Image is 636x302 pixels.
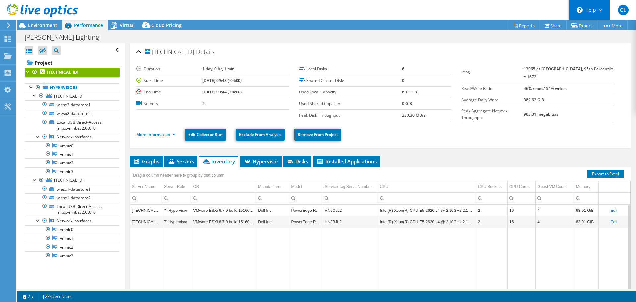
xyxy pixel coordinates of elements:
[476,216,507,228] td: Column CPU Sockets, Value 2
[577,7,583,13] svg: \n
[461,108,524,121] label: Peak Aggregate Network Throughput
[299,77,402,84] label: Shared Cluster Disks
[130,192,162,204] td: Column Server Name, Filter cell
[323,216,378,228] td: Column Service Tag Serial Number, Value HNJBJL2
[236,129,285,141] a: Exclude From Analysis
[524,111,558,117] b: 903.01 megabits/s
[202,78,242,83] b: [DATE] 09:43 (-04:00)
[256,216,290,228] td: Column Manufacturer, Value Dell Inc.
[540,20,567,30] a: Share
[202,101,205,106] b: 2
[136,132,175,137] a: More Information
[130,216,162,228] td: Column Server Name, Value 192.168.1.25
[25,251,120,260] a: vmnic3
[25,150,120,158] a: vmnic1
[402,89,417,95] b: 6.11 TiB
[133,158,159,165] span: Graphs
[402,78,404,83] b: 0
[323,192,378,204] td: Column Service Tag Serial Number, Filter cell
[402,101,412,106] b: 0 GiB
[537,183,567,191] div: Guest VM Count
[536,192,574,204] td: Column Guest VM Count, Filter cell
[191,216,256,228] td: Column OS, Value VMware ESXi 6.7.0 build-15160138
[574,181,598,193] td: Memory Column
[25,176,120,185] a: [TECHNICAL_ID]
[256,205,290,216] td: Column Manufacturer, Value Dell Inc.
[25,193,120,202] a: wlesx1-datastore2
[402,112,426,118] b: 230.30 MB/s
[25,118,120,133] a: Local USB Direct-Access (mpx.vmhba32:C0:T0
[54,177,84,183] span: [TECHNICAL_ID]
[136,66,202,72] label: Duration
[191,192,256,204] td: Column OS, Filter cell
[610,220,617,224] a: Edit
[256,181,290,193] td: Manufacturer Column
[323,205,378,216] td: Column Service Tag Serial Number, Value HNJCJL2
[25,68,120,77] a: [TECHNICAL_ID]
[566,20,597,30] a: Export
[574,205,598,216] td: Column Memory, Value 63.91 GiB
[323,181,378,193] td: Service Tag Serial Number Column
[47,69,78,75] b: [TECHNICAL_ID]
[618,5,629,15] span: CL
[290,216,323,228] td: Column Model, Value PowerEdge R630
[191,205,256,216] td: Column OS, Value VMware ESXi 6.7.0 build-15160138
[22,34,109,41] h1: [PERSON_NAME] Lighting
[291,183,302,191] div: Model
[299,66,402,72] label: Local Disks
[130,205,162,216] td: Column Server Name, Value 192.168.1.26
[290,181,323,193] td: Model Column
[202,66,235,72] b: 1 day, 0 hr, 1 min
[202,158,235,165] span: Inventory
[508,205,536,216] td: Column CPU Cores, Value 16
[151,22,182,28] span: Cloud Pricing
[25,202,120,216] a: Local USB Direct-Access (mpx.vmhba32:C0:T0
[25,225,120,234] a: vmnic0
[476,205,507,216] td: Column CPU Sockets, Value 2
[378,216,476,228] td: Column CPU, Value Intel(R) Xeon(R) CPU E5-2620 v4 @ 2.10GHz 2.10 GHz
[536,181,574,193] td: Guest VM Count Column
[378,181,476,193] td: CPU Column
[25,57,120,68] a: Project
[597,20,628,30] a: More
[508,20,540,30] a: Reports
[25,109,120,118] a: wlesx2-datastore2
[290,192,323,204] td: Column Model, Filter cell
[461,97,524,103] label: Average Daily Write
[574,216,598,228] td: Column Memory, Value 63.91 GiB
[136,89,202,95] label: End Time
[378,192,476,204] td: Column CPU, Filter cell
[164,183,185,191] div: Server Role
[508,216,536,228] td: Column CPU Cores, Value 16
[136,100,202,107] label: Servers
[476,192,507,204] td: Column CPU Sockets, Filter cell
[28,22,57,28] span: Environment
[162,205,191,216] td: Column Server Role, Value Hypervisor
[25,92,120,100] a: [TECHNICAL_ID]
[509,183,530,191] div: CPU Cores
[25,100,120,109] a: wlesx2-datastore1
[299,112,402,119] label: Peak Disk Throughput
[378,205,476,216] td: Column CPU, Value Intel(R) Xeon(R) CPU E5-2620 v4 @ 2.10GHz 2.10 GHz
[258,183,282,191] div: Manufacturer
[576,183,590,191] div: Memory
[316,158,377,165] span: Installed Applications
[25,234,120,243] a: vmnic1
[202,89,242,95] b: [DATE] 09:44 (-04:00)
[54,93,84,99] span: [TECHNICAL_ID]
[74,22,103,28] span: Performance
[164,218,189,226] div: Hypervisor
[25,141,120,150] a: vmnic0
[162,192,191,204] td: Column Server Role, Filter cell
[610,208,617,213] a: Edit
[25,185,120,193] a: wlesx1-datastore1
[132,183,155,191] div: Server Name
[508,181,536,193] td: CPU Cores Column
[294,129,341,141] a: Remove From Project
[508,192,536,204] td: Column CPU Cores, Filter cell
[574,192,598,204] td: Column Memory, Filter cell
[536,216,574,228] td: Column Guest VM Count, Value 4
[25,158,120,167] a: vmnic2
[380,183,388,191] div: CPU
[587,170,624,178] a: Export to Excel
